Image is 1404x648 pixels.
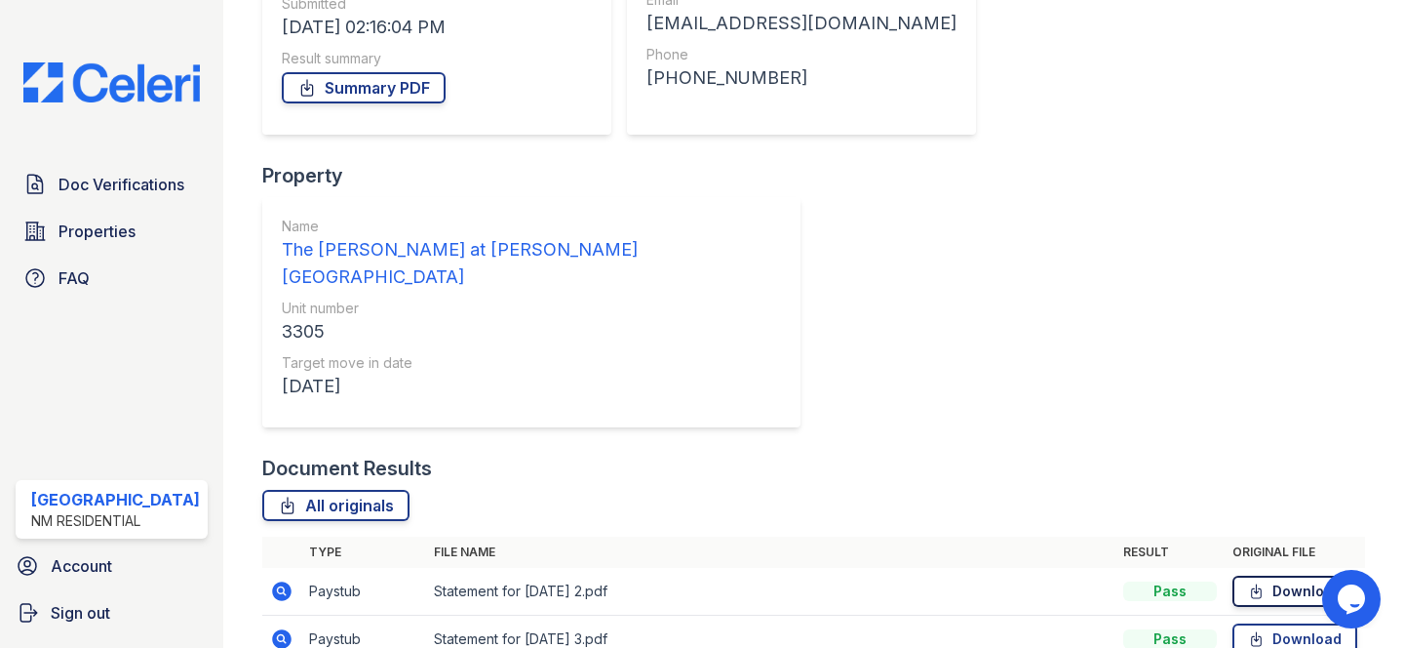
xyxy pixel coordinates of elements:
[282,72,446,103] a: Summary PDF
[31,511,200,531] div: NM Residential
[58,173,184,196] span: Doc Verifications
[262,455,432,482] div: Document Results
[282,353,781,373] div: Target move in date
[58,220,136,243] span: Properties
[58,266,90,290] span: FAQ
[51,601,110,625] span: Sign out
[1115,537,1225,568] th: Result
[646,64,956,92] div: [PHONE_NUMBER]
[282,299,781,318] div: Unit number
[8,593,215,632] a: Sign out
[16,259,208,298] a: FAQ
[301,568,426,616] td: Paystub
[646,45,956,64] div: Phone
[262,162,816,189] div: Property
[282,217,781,236] div: Name
[282,373,781,400] div: [DATE]
[51,554,112,578] span: Account
[1225,537,1365,568] th: Original file
[1232,576,1357,607] a: Download
[16,212,208,251] a: Properties
[282,217,781,291] a: Name The [PERSON_NAME] at [PERSON_NAME][GEOGRAPHIC_DATA]
[282,49,592,68] div: Result summary
[282,236,781,291] div: The [PERSON_NAME] at [PERSON_NAME][GEOGRAPHIC_DATA]
[1123,582,1217,601] div: Pass
[282,318,781,345] div: 3305
[282,14,592,41] div: [DATE] 02:16:04 PM
[31,488,200,511] div: [GEOGRAPHIC_DATA]
[8,62,215,102] img: CE_Logo_Blue-a8612792a0a2168367f1c8372b55b34899dd931a85d93a1a3d3e32e68fde9ad4.png
[8,547,215,586] a: Account
[426,568,1115,616] td: Statement for [DATE] 2.pdf
[426,537,1115,568] th: File name
[646,10,956,37] div: [EMAIL_ADDRESS][DOMAIN_NAME]
[1322,570,1384,628] iframe: chat widget
[301,537,426,568] th: Type
[262,490,409,521] a: All originals
[16,165,208,204] a: Doc Verifications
